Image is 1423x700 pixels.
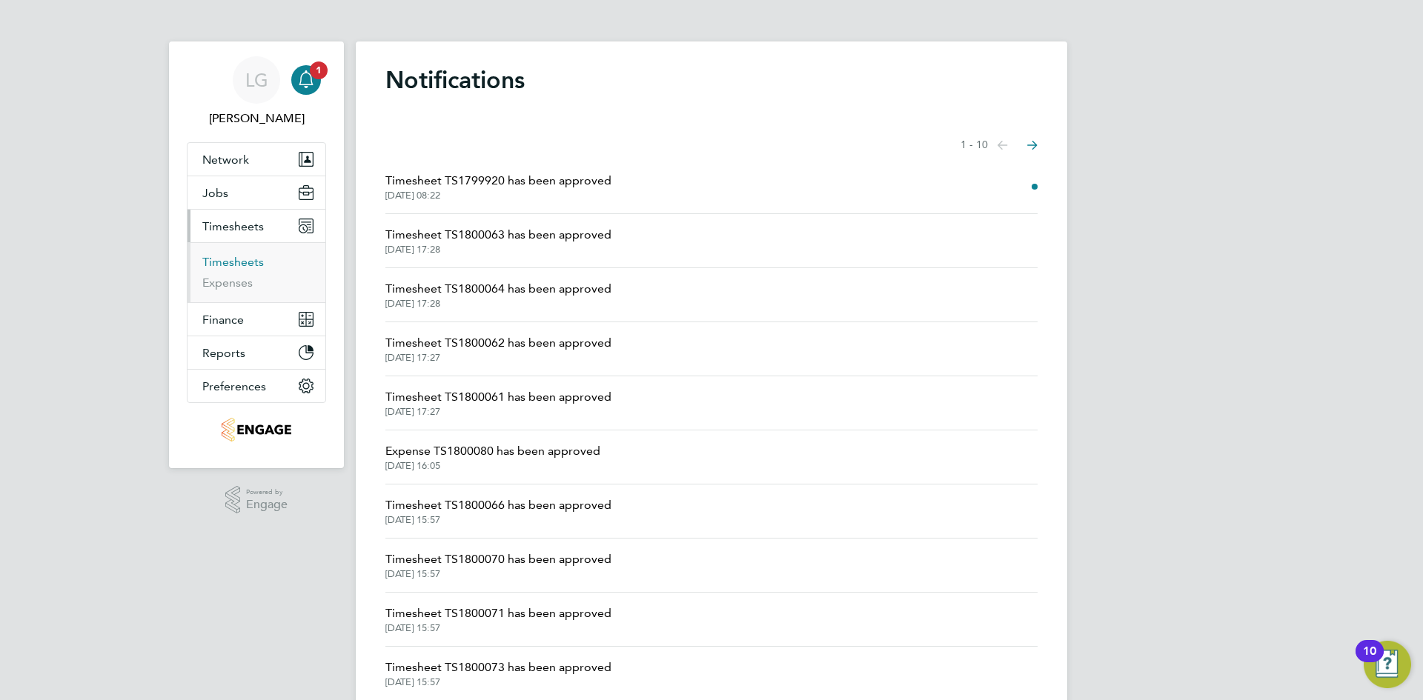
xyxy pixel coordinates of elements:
[385,622,611,634] span: [DATE] 15:57
[188,242,325,302] div: Timesheets
[188,176,325,209] button: Jobs
[310,61,328,79] span: 1
[385,226,611,244] span: Timesheet TS1800063 has been approved
[202,153,249,167] span: Network
[385,65,1038,95] h1: Notifications
[385,334,611,364] a: Timesheet TS1800062 has been approved[DATE] 17:27
[246,486,288,499] span: Powered by
[385,334,611,352] span: Timesheet TS1800062 has been approved
[385,550,611,580] a: Timesheet TS1800070 has been approved[DATE] 15:57
[245,70,268,90] span: LG
[202,346,245,360] span: Reports
[188,303,325,336] button: Finance
[385,298,611,310] span: [DATE] 17:28
[202,276,253,290] a: Expenses
[202,313,244,327] span: Finance
[202,379,266,393] span: Preferences
[385,460,600,472] span: [DATE] 16:05
[385,172,611,201] a: Timesheet TS1799920 has been approved[DATE] 08:22
[202,219,264,233] span: Timesheets
[385,226,611,256] a: Timesheet TS1800063 has been approved[DATE] 17:28
[187,110,326,127] span: Lee Garrity
[385,388,611,418] a: Timesheet TS1800061 has been approved[DATE] 17:27
[202,186,228,200] span: Jobs
[225,486,288,514] a: Powered byEngage
[961,138,988,153] span: 1 - 10
[202,255,264,269] a: Timesheets
[385,190,611,201] span: [DATE] 08:22
[169,41,344,468] nav: Main navigation
[385,442,600,472] a: Expense TS1800080 has been approved[DATE] 16:05
[385,280,611,298] span: Timesheet TS1800064 has been approved
[385,659,611,676] span: Timesheet TS1800073 has been approved
[385,442,600,460] span: Expense TS1800080 has been approved
[188,370,325,402] button: Preferences
[385,496,611,514] span: Timesheet TS1800066 has been approved
[1364,641,1411,688] button: Open Resource Center, 10 new notifications
[385,172,611,190] span: Timesheet TS1799920 has been approved
[222,418,291,441] img: tribuildsolutions-logo-retina.png
[385,514,611,526] span: [DATE] 15:57
[291,56,321,104] a: 1
[187,418,326,441] a: Go to home page
[188,210,325,242] button: Timesheets
[385,406,611,418] span: [DATE] 17:27
[385,676,611,688] span: [DATE] 15:57
[188,336,325,369] button: Reports
[385,659,611,688] a: Timesheet TS1800073 has been approved[DATE] 15:57
[188,143,325,176] button: Network
[187,56,326,127] a: LG[PERSON_NAME]
[385,604,611,622] span: Timesheet TS1800071 has been approved
[246,499,288,511] span: Engage
[385,352,611,364] span: [DATE] 17:27
[385,280,611,310] a: Timesheet TS1800064 has been approved[DATE] 17:28
[385,496,611,526] a: Timesheet TS1800066 has been approved[DATE] 15:57
[961,130,1038,160] nav: Select page of notifications list
[1363,651,1376,670] div: 10
[385,388,611,406] span: Timesheet TS1800061 has been approved
[385,244,611,256] span: [DATE] 17:28
[385,604,611,634] a: Timesheet TS1800071 has been approved[DATE] 15:57
[385,568,611,580] span: [DATE] 15:57
[385,550,611,568] span: Timesheet TS1800070 has been approved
